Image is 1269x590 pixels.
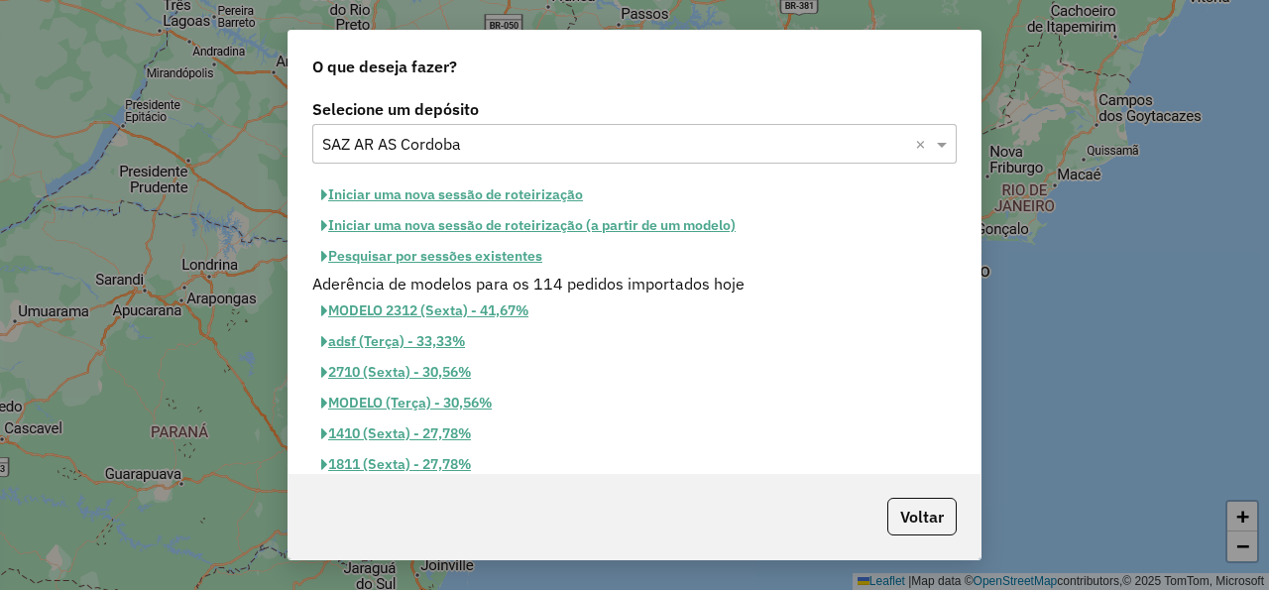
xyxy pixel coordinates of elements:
[312,179,592,210] button: Iniciar uma nova sessão de roteirização
[300,272,969,295] div: Aderência de modelos para os 114 pedidos importados hoje
[887,498,957,535] button: Voltar
[312,388,501,418] button: MODELO (Terça) - 30,56%
[312,210,745,241] button: Iniciar uma nova sessão de roteirização (a partir de um modelo)
[312,449,480,480] button: 1811 (Sexta) - 27,78%
[312,55,457,78] span: O que deseja fazer?
[312,357,480,388] button: 2710 (Sexta) - 30,56%
[312,326,474,357] button: adsf (Terça) - 33,33%
[312,241,551,272] button: Pesquisar por sessões existentes
[915,132,932,156] span: Clear all
[312,295,537,326] button: MODELO 2312 (Sexta) - 41,67%
[312,418,480,449] button: 1410 (Sexta) - 27,78%
[312,97,957,121] label: Selecione um depósito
